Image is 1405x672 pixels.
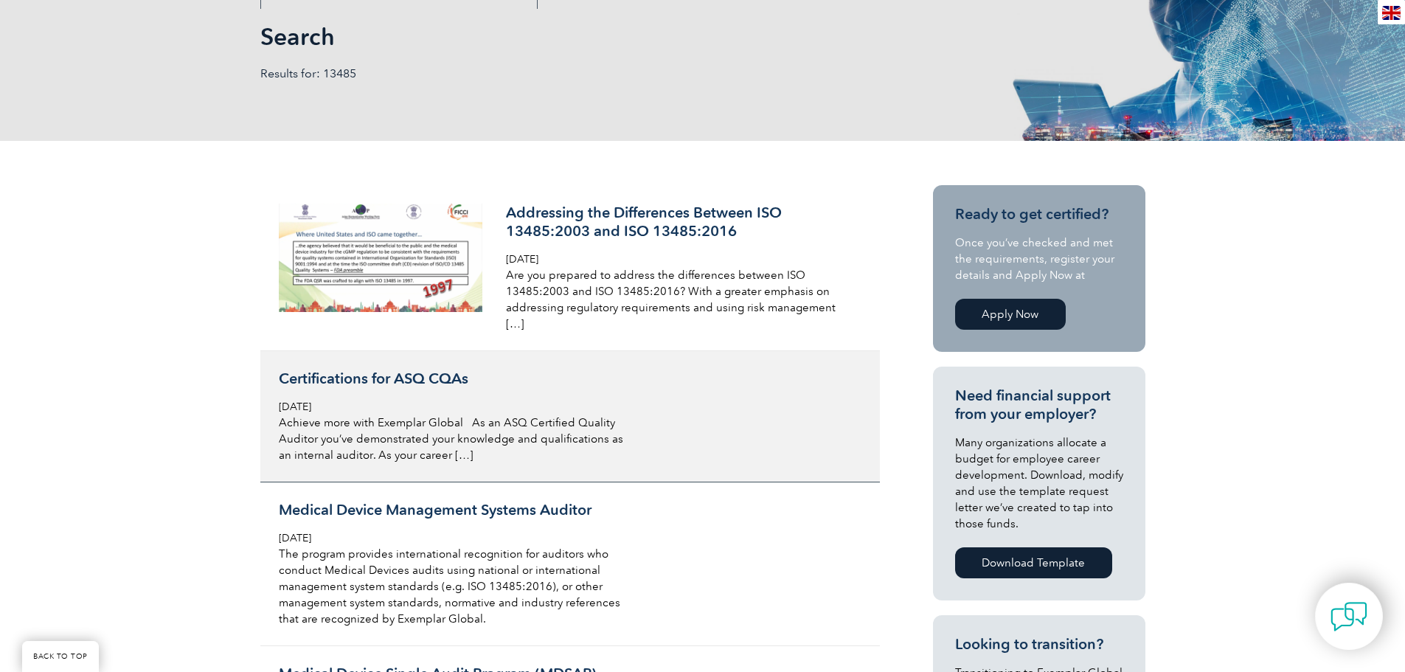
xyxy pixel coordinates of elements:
img: contact-chat.png [1331,598,1367,635]
p: Are you prepared to address the differences between ISO 13485:2003 and ISO 13485:2016? With a gre... [506,267,856,332]
h3: Looking to transition? [955,635,1123,654]
a: Medical Device Management Systems Auditor [DATE] The program provides international recognition f... [260,482,880,646]
h3: Certifications for ASQ CQAs [279,370,628,388]
p: Many organizations allocate a budget for employee career development. Download, modify and use th... [955,434,1123,532]
p: Results for: 13485 [260,66,703,82]
h3: Medical Device Management Systems Auditor [279,501,628,519]
h1: Search [260,22,827,51]
p: The program provides international recognition for auditors who conduct Medical Devices audits us... [279,546,628,627]
img: en [1382,6,1401,20]
a: BACK TO TOP [22,641,99,672]
img: addressing-the-differences-between-iso-900x480-1-300x160.png [279,204,483,312]
span: [DATE] [279,532,311,544]
p: Achieve more with Exemplar Global As an ASQ Certified Quality Auditor you’ve demonstrated your kn... [279,415,628,463]
a: Certifications for ASQ CQAs [DATE] Achieve more with Exemplar Global As an ASQ Certified Quality ... [260,351,880,482]
h3: Addressing the Differences Between ISO 13485:2003 and ISO 13485:2016 [506,204,856,240]
a: Download Template [955,547,1112,578]
h3: Ready to get certified? [955,205,1123,224]
p: Once you’ve checked and met the requirements, register your details and Apply Now at [955,235,1123,283]
span: [DATE] [279,401,311,413]
span: [DATE] [506,253,538,266]
a: Apply Now [955,299,1066,330]
a: Addressing the Differences Between ISO 13485:2003 and ISO 13485:2016 [DATE] Are you prepared to a... [260,185,880,351]
h3: Need financial support from your employer? [955,387,1123,423]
